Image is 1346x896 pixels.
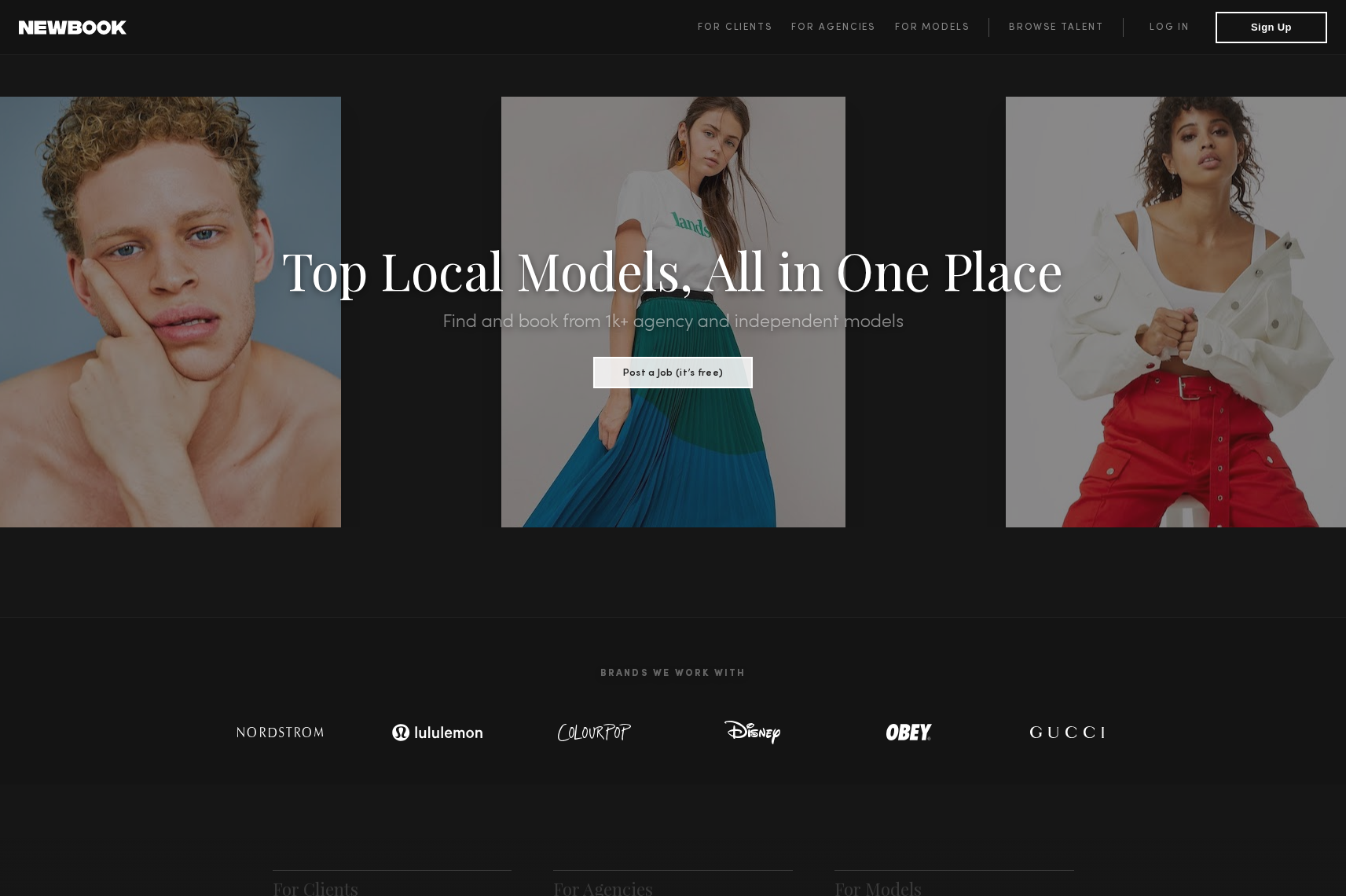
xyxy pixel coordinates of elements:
[383,717,493,748] img: logo-lulu.svg
[858,717,960,748] img: logo-obey.svg
[593,362,753,380] a: Post a Job (it’s free)
[226,717,336,748] img: logo-nordstrom.svg
[791,18,894,37] a: For Agencies
[895,23,970,32] span: For Models
[698,18,791,37] a: For Clients
[701,717,803,748] img: logo-disney.svg
[593,357,753,388] button: Post a Job (it’s free)
[791,23,875,32] span: For Agencies
[895,18,989,37] a: For Models
[1015,717,1117,748] img: logo-gucci.svg
[1123,18,1216,37] a: Log in
[101,245,1245,294] h1: Top Local Models, All in One Place
[988,18,1123,37] a: Browse Talent
[544,717,646,748] img: logo-colour-pop.svg
[698,23,772,32] span: For Clients
[101,313,1245,332] h2: Find and book from 1k+ agency and independent models
[1216,12,1327,43] button: Sign Up
[202,649,1145,698] h2: Brands We Work With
